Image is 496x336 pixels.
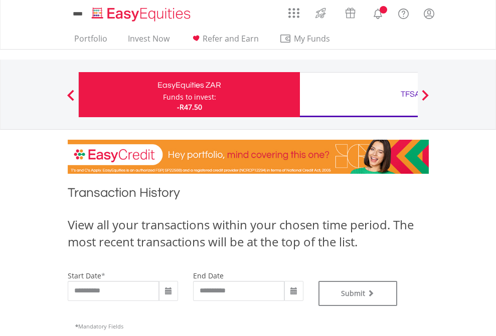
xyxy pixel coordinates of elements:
button: Next [415,95,435,105]
button: Previous [61,95,81,105]
a: Invest Now [124,34,174,49]
label: start date [68,271,101,280]
a: FAQ's and Support [391,3,416,23]
button: Submit [318,281,398,306]
a: My Profile [416,3,442,25]
span: Refer and Earn [203,33,259,44]
div: EasyEquities ZAR [85,78,294,92]
img: EasyCredit Promotion Banner [68,140,429,174]
label: end date [193,271,224,280]
a: Portfolio [70,34,111,49]
a: AppsGrid [282,3,306,19]
a: Notifications [365,3,391,23]
div: Funds to invest: [163,92,216,102]
img: EasyEquities_Logo.png [90,6,195,23]
div: View all your transactions within your chosen time period. The most recent transactions will be a... [68,216,429,251]
a: Refer and Earn [186,34,263,49]
img: grid-menu-icon.svg [288,8,299,19]
img: thrive-v2.svg [312,5,329,21]
h1: Transaction History [68,184,429,206]
img: vouchers-v2.svg [342,5,359,21]
span: Mandatory Fields [75,322,123,330]
span: My Funds [279,32,345,45]
a: Vouchers [336,3,365,21]
span: -R47.50 [177,102,202,112]
a: Home page [88,3,195,23]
